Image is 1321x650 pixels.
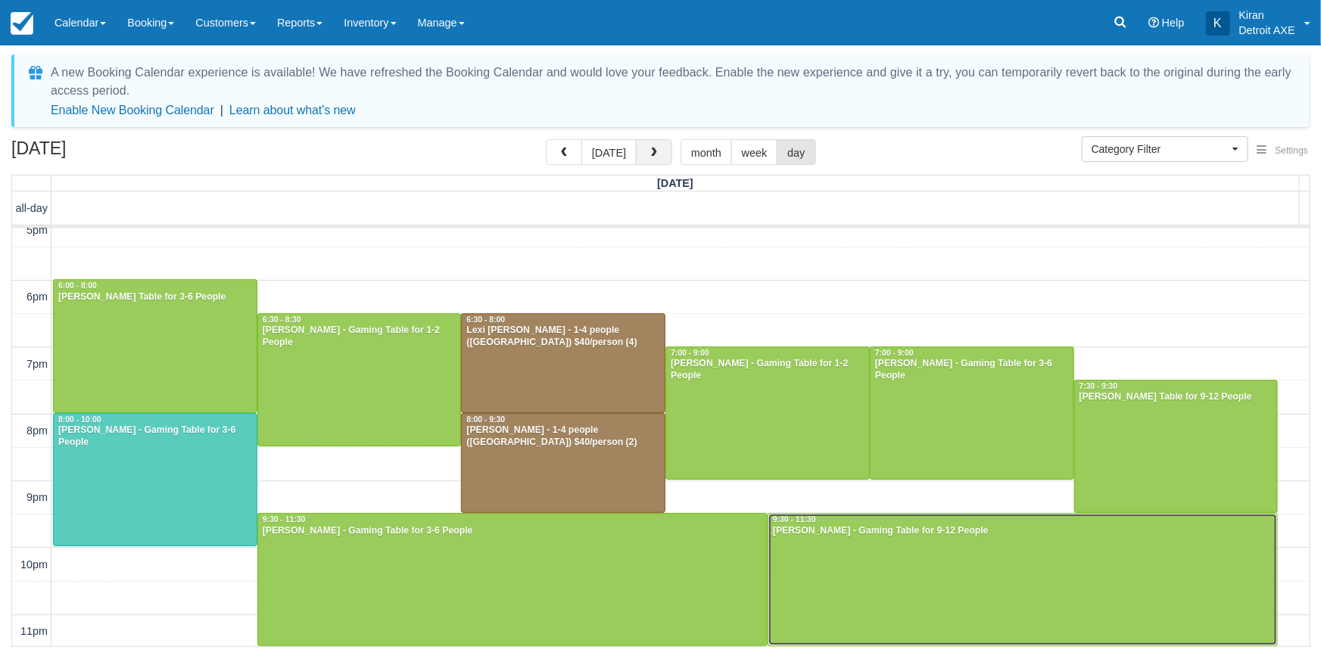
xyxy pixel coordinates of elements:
button: Enable New Booking Calendar [51,103,214,118]
a: 7:30 - 9:30[PERSON_NAME] Table for 9-12 People [1074,380,1279,513]
h2: [DATE] [11,139,203,167]
span: 7:30 - 9:30 [1080,382,1118,390]
div: [PERSON_NAME] - Gaming Table for 1-2 People [670,358,865,382]
i: Help [1148,17,1159,28]
span: 5pm [26,224,48,236]
a: 6:30 - 8:00Lexi [PERSON_NAME] - 1-4 people ([GEOGRAPHIC_DATA]) $40/person (4) [461,313,665,413]
span: [DATE] [657,177,693,189]
div: K [1206,11,1230,36]
div: [PERSON_NAME] Table for 9-12 People [1079,391,1274,403]
button: day [777,139,815,165]
span: 10pm [20,558,48,571]
span: Help [1162,17,1185,29]
span: 7:00 - 9:00 [875,349,914,357]
div: A new Booking Calendar experience is available! We have refreshed the Booking Calendar and would ... [51,64,1291,100]
a: 8:00 - 10:00[PERSON_NAME] - Gaming Table for 3-6 People [53,413,257,546]
a: 8:00 - 9:30[PERSON_NAME] - 1-4 people ([GEOGRAPHIC_DATA]) $40/person (2) [461,413,665,513]
a: Learn about what's new [229,104,356,117]
span: 9:30 - 11:30 [263,515,306,524]
div: [PERSON_NAME] - Gaming Table for 3-6 People [262,525,763,537]
span: 6:30 - 8:30 [263,316,301,324]
div: Lexi [PERSON_NAME] - 1-4 people ([GEOGRAPHIC_DATA]) $40/person (4) [466,325,661,349]
a: 6:00 - 8:00[PERSON_NAME] Table for 3-6 People [53,279,257,412]
span: 6:30 - 8:00 [466,316,505,324]
div: [PERSON_NAME] - Gaming Table for 3-6 People [58,425,253,449]
span: 8pm [26,425,48,437]
div: [PERSON_NAME] - Gaming Table for 9-12 People [772,525,1273,537]
span: 7pm [26,358,48,370]
button: week [731,139,778,165]
span: 11pm [20,625,48,637]
span: | [220,104,223,117]
span: 7:00 - 9:00 [671,349,709,357]
button: Category Filter [1082,136,1248,162]
span: Category Filter [1092,142,1229,157]
button: [DATE] [581,139,637,165]
div: [PERSON_NAME] Table for 3-6 People [58,291,253,303]
a: 7:00 - 9:00[PERSON_NAME] - Gaming Table for 3-6 People [870,347,1074,480]
a: 9:30 - 11:30[PERSON_NAME] - Gaming Table for 3-6 People [257,513,768,646]
span: Settings [1276,145,1308,156]
span: 6:00 - 8:00 [58,281,97,290]
p: Detroit AXE [1239,23,1295,38]
span: 6pm [26,291,48,303]
img: checkfront-main-nav-mini-logo.png [11,12,33,35]
a: 7:00 - 9:00[PERSON_NAME] - Gaming Table for 1-2 People [665,347,870,480]
a: 9:30 - 11:30[PERSON_NAME] - Gaming Table for 9-12 People [768,513,1278,646]
span: 9:30 - 11:30 [773,515,816,524]
button: Settings [1248,140,1317,162]
button: month [681,139,732,165]
div: [PERSON_NAME] - Gaming Table for 3-6 People [874,358,1070,382]
span: all-day [16,202,48,214]
div: [PERSON_NAME] - 1-4 people ([GEOGRAPHIC_DATA]) $40/person (2) [466,425,661,449]
span: 8:00 - 9:30 [466,415,505,424]
div: [PERSON_NAME] - Gaming Table for 1-2 People [262,325,457,349]
span: 8:00 - 10:00 [58,415,101,424]
p: Kiran [1239,8,1295,23]
span: 9pm [26,491,48,503]
a: 6:30 - 8:30[PERSON_NAME] - Gaming Table for 1-2 People [257,313,462,446]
